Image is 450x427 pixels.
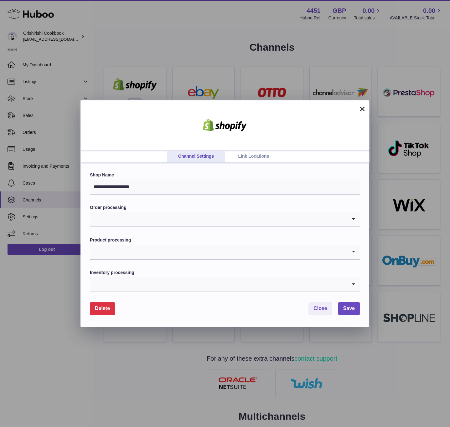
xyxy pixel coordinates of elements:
[90,277,347,292] input: Search for option
[359,105,366,113] button: ×
[90,277,360,292] div: Search for option
[95,306,110,311] span: Delete
[90,237,360,243] label: Product processing
[90,205,360,211] label: Order processing
[90,245,360,260] div: Search for option
[313,306,327,311] span: Close
[338,302,360,315] button: Save
[167,150,225,162] a: Channel Settings
[308,302,332,315] button: Close
[225,150,282,162] a: Link Locations
[90,270,360,276] label: Inventory processing
[90,212,347,226] input: Search for option
[90,172,360,178] label: Shop Name
[90,212,360,227] div: Search for option
[343,306,355,311] span: Save
[90,302,115,315] button: Delete
[198,119,251,131] img: shopify
[90,245,347,259] input: Search for option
